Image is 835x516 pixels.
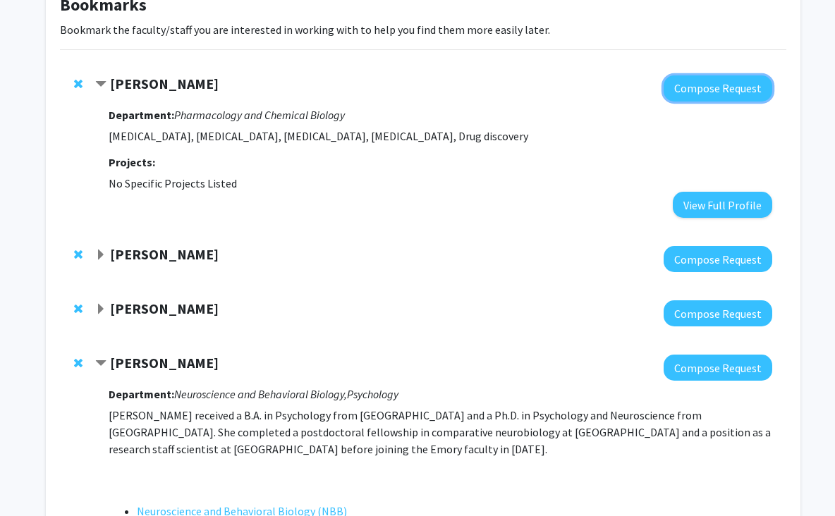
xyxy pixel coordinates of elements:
i: Psychology [347,387,398,401]
iframe: Chat [11,453,60,505]
strong: Department: [109,108,174,122]
button: Compose Request to Michael Treadway [664,246,772,272]
span: No Specific Projects Listed [109,176,237,190]
strong: [PERSON_NAME] [110,300,219,317]
p: Bookmark the faculty/staff you are interested in working with to help you find them more easily l... [60,21,786,38]
span: Remove Hillary Rodman from bookmarks [74,357,83,369]
span: Expand Michael Treadway Bookmark [95,250,106,261]
span: Expand Joshua Jeong Bookmark [95,304,106,315]
button: View Full Profile [673,192,772,218]
button: Compose Request to Hillary Rodman [664,355,772,381]
span: Remove Joshua Jeong from bookmarks [74,303,83,314]
span: Contract Thomas Kukar Bookmark [95,79,106,90]
i: Neuroscience and Behavioral Biology, [174,387,347,401]
span: Remove Michael Treadway from bookmarks [74,249,83,260]
span: Remove Thomas Kukar from bookmarks [74,78,83,90]
i: Pharmacology and Chemical Biology [174,108,345,122]
strong: Projects: [109,155,155,169]
strong: [PERSON_NAME] [110,75,219,92]
button: Compose Request to Joshua Jeong [664,300,772,326]
strong: [PERSON_NAME] [110,354,219,371]
strong: Department: [109,387,174,401]
strong: [PERSON_NAME] [110,245,219,263]
span: Contract Hillary Rodman Bookmark [95,358,106,369]
p: [MEDICAL_DATA], [MEDICAL_DATA], [MEDICAL_DATA], [MEDICAL_DATA], Drug discovery [109,128,772,145]
button: Compose Request to Thomas Kukar [664,75,772,102]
